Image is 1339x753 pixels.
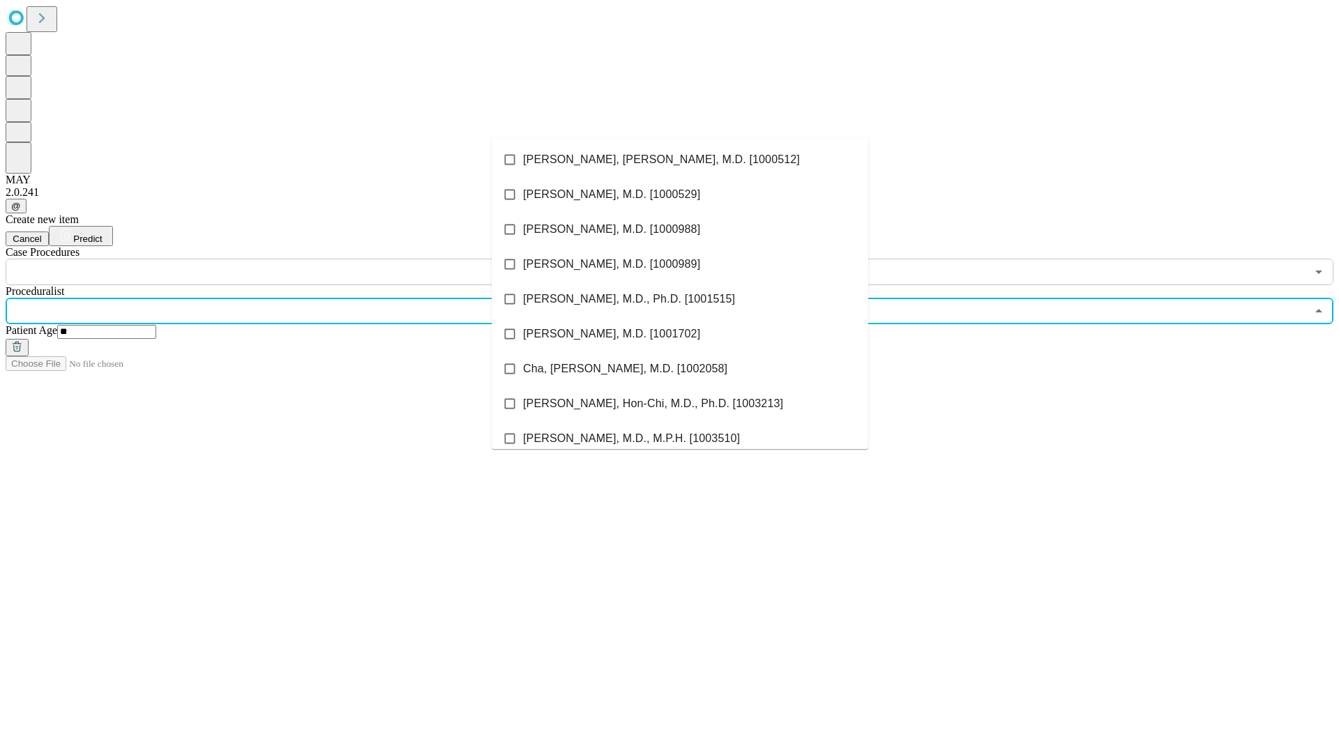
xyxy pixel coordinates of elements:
[523,186,700,203] span: [PERSON_NAME], M.D. [1000529]
[523,326,700,342] span: [PERSON_NAME], M.D. [1001702]
[6,324,57,336] span: Patient Age
[11,201,21,211] span: @
[523,291,735,307] span: [PERSON_NAME], M.D., Ph.D. [1001515]
[523,360,727,377] span: Cha, [PERSON_NAME], M.D. [1002058]
[523,395,783,412] span: [PERSON_NAME], Hon-Chi, M.D., Ph.D. [1003213]
[6,186,1333,199] div: 2.0.241
[6,285,64,297] span: Proceduralist
[6,174,1333,186] div: MAY
[6,231,49,246] button: Cancel
[49,226,113,246] button: Predict
[523,221,700,238] span: [PERSON_NAME], M.D. [1000988]
[523,151,800,168] span: [PERSON_NAME], [PERSON_NAME], M.D. [1000512]
[6,213,79,225] span: Create new item
[523,256,700,273] span: [PERSON_NAME], M.D. [1000989]
[73,234,102,244] span: Predict
[1309,301,1329,321] button: Close
[6,199,27,213] button: @
[13,234,42,244] span: Cancel
[1309,262,1329,282] button: Open
[6,246,80,258] span: Scheduled Procedure
[523,430,740,447] span: [PERSON_NAME], M.D., M.P.H. [1003510]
